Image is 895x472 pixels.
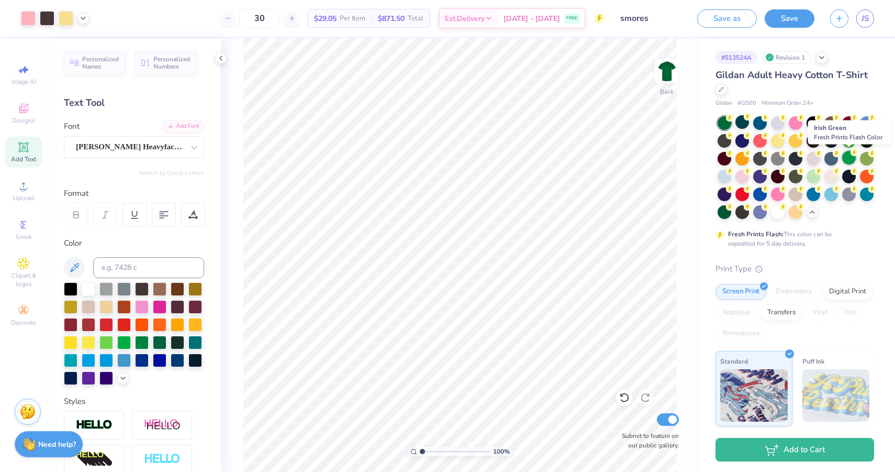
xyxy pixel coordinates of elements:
div: Styles [64,396,204,408]
span: $29.05 [314,13,337,24]
button: Save as [697,9,757,28]
input: – – [239,9,280,28]
span: Gildan Adult Heavy Cotton T-Shirt [715,69,868,81]
div: Add Font [163,120,204,133]
button: Switch to Greek Letters [139,169,204,177]
a: JS [856,9,874,28]
span: [DATE] - [DATE] [504,13,560,24]
span: Greek [16,233,32,241]
span: Minimum Order: 24 + [762,99,814,108]
div: Screen Print [715,284,766,300]
button: Save [765,9,814,28]
span: Est. Delivery [445,13,485,24]
strong: Need help? [38,440,76,449]
span: Personalized Numbers [153,56,191,70]
input: e.g. 7428 c [93,257,204,278]
span: Decorate [11,319,36,327]
input: Untitled Design [612,8,689,29]
div: Format [64,188,205,200]
div: Print Type [715,263,874,275]
span: Fresh Prints Flash Color [814,133,882,141]
span: JS [862,13,869,25]
span: 100 % [493,447,510,456]
div: Rhinestones [715,326,766,342]
strong: Fresh Prints Flash: [728,230,784,238]
div: Color [64,237,204,249]
span: Designs [12,116,35,125]
div: Vinyl [805,305,835,321]
div: Irish Green [808,120,891,145]
img: Stroke [76,419,113,431]
div: Applique [715,305,757,321]
div: Back [660,87,674,96]
span: Total [408,13,423,24]
img: 3d Illusion [76,451,113,468]
span: Gildan [715,99,732,108]
span: Standard [720,356,748,367]
label: Submit to feature on our public gallery. [616,431,679,450]
span: Upload [13,194,34,202]
span: Clipart & logos [5,271,42,288]
button: Add to Cart [715,438,874,462]
div: Foil [838,305,863,321]
span: FREE [566,15,577,22]
span: $871.50 [378,13,405,24]
img: Shadow [144,419,181,432]
img: Back [656,61,677,82]
div: Transfers [760,305,802,321]
div: Text Tool [64,96,204,110]
span: Personalized Names [82,56,119,70]
div: Embroidery [769,284,819,300]
span: # G500 [737,99,756,108]
span: Puff Ink [802,356,824,367]
div: Digital Print [822,284,873,300]
span: Add Text [11,155,36,163]
div: # 513524A [715,51,757,64]
span: Per Item [340,13,365,24]
img: Standard [720,369,788,422]
label: Font [64,120,80,133]
span: Image AI [12,78,36,86]
div: This color can be expedited for 5 day delivery. [728,229,857,248]
div: Revision 1 [763,51,811,64]
img: Negative Space [144,453,181,465]
img: Puff Ink [802,369,870,422]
